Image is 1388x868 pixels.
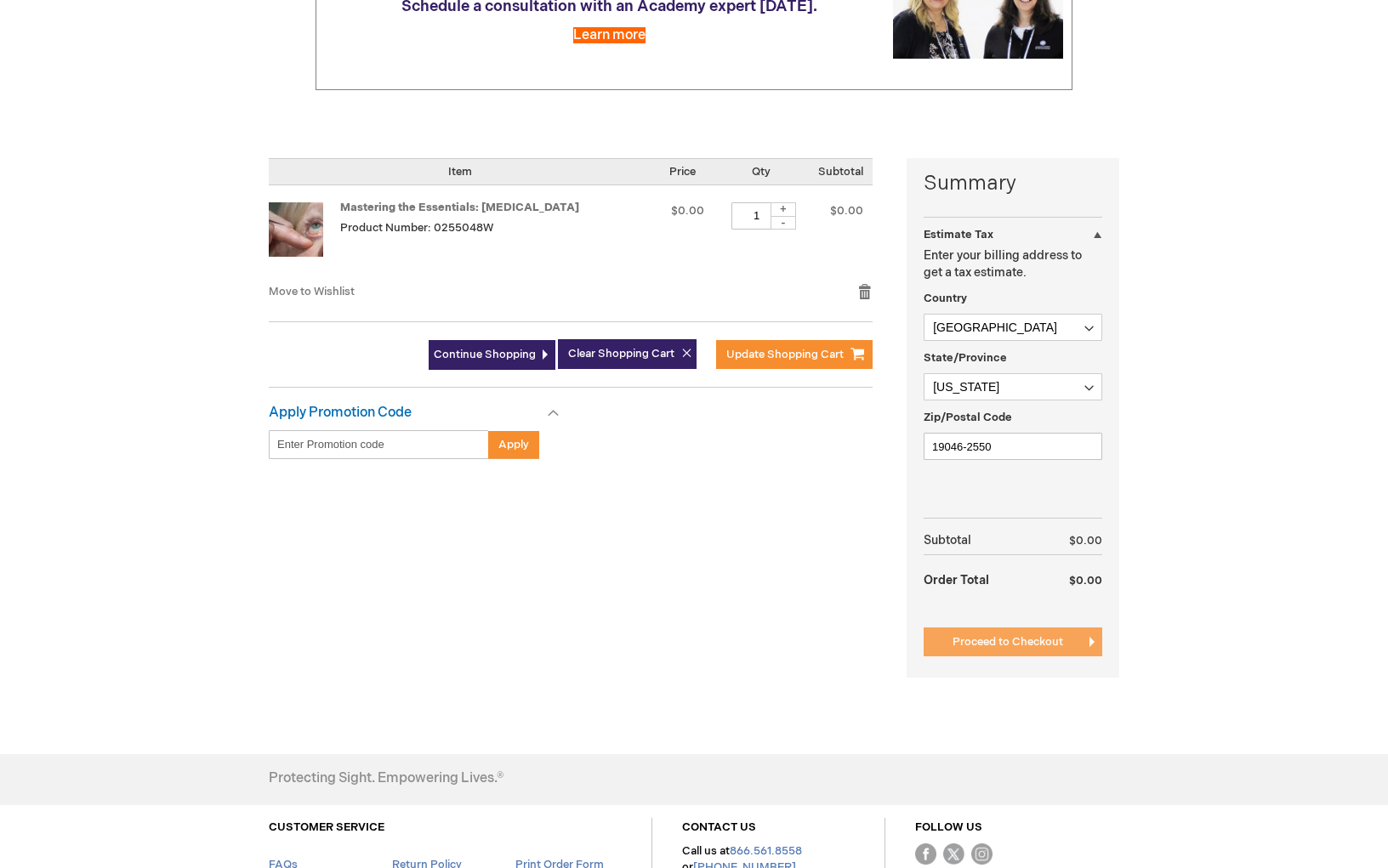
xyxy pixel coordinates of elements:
span: Qty [752,165,771,179]
span: State/Province [924,351,1007,365]
span: Zip/Postal Code [924,411,1012,424]
button: Update Shopping Cart [716,340,873,369]
span: Proceed to Checkout [953,635,1063,649]
a: Learn more [573,27,646,43]
h4: Protecting Sight. Empowering Lives.® [269,771,503,786]
button: Clear Shopping Cart [558,339,697,369]
span: $0.00 [671,204,704,218]
button: Proceed to Checkout [924,627,1102,656]
img: Facebook [915,843,936,865]
th: Subtotal [924,527,1035,555]
strong: Estimate Tax [924,228,993,241]
span: $0.00 [1069,534,1102,547]
a: Continue Shopping [429,340,555,370]
a: FOLLOW US [915,820,982,834]
a: Mastering the Essentials: [MEDICAL_DATA] [340,201,579,214]
span: $0.00 [830,204,863,218]
span: $0.00 [1069,574,1102,587]
span: Clear Shopping Cart [568,347,674,360]
img: Mastering the Essentials: Oculoplastics [269,202,323,257]
button: Apply [488,430,539,459]
span: Continue Shopping [434,348,536,361]
span: Update Shopping Cart [726,348,844,361]
span: Subtotal [818,165,863,179]
span: Country [924,292,967,305]
a: CUSTOMER SERVICE [269,820,384,834]
strong: Order Total [924,564,989,594]
img: Twitter [943,843,964,865]
a: 866.561.8558 [730,844,802,858]
span: Price [669,165,696,179]
input: Qty [731,202,782,230]
a: CONTACT US [682,820,756,834]
a: Mastering the Essentials: Oculoplastics [269,202,340,267]
div: + [771,202,796,217]
p: Enter your billing address to get a tax estimate. [924,247,1102,281]
img: instagram [971,843,993,865]
div: - [771,216,796,230]
strong: Apply Promotion Code [269,405,412,421]
a: Move to Wishlist [269,285,355,298]
span: Product Number: 0255048W [340,221,493,235]
strong: Summary [924,169,1102,198]
span: Apply [498,438,529,451]
input: Enter Promotion code [269,430,489,459]
span: Item [448,165,472,179]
